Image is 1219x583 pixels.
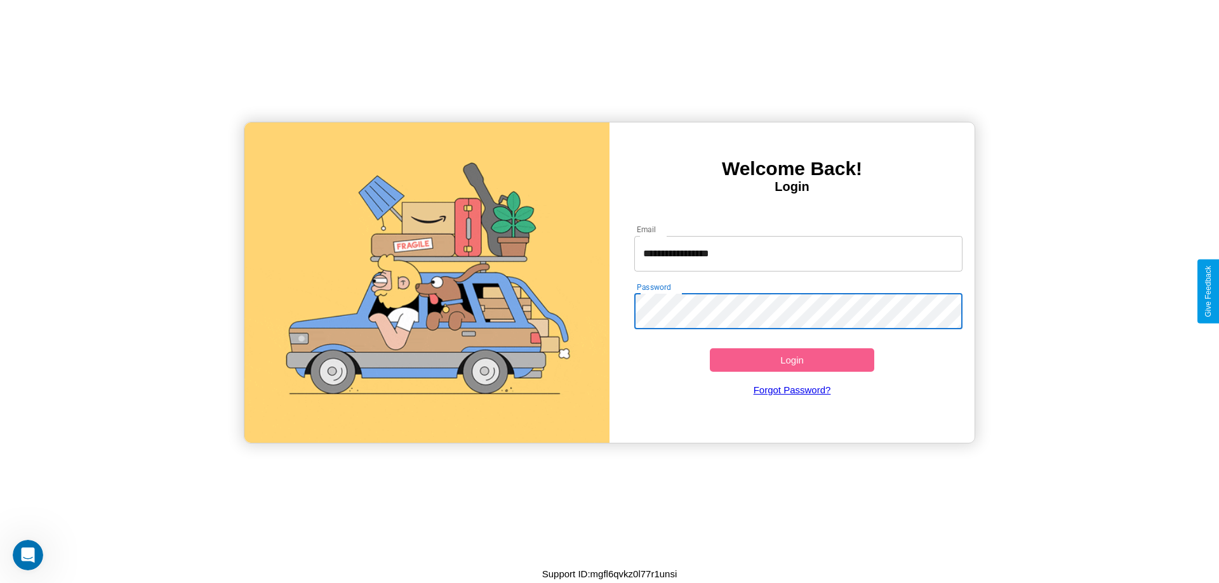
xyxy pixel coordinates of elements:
[637,282,670,292] label: Password
[637,224,656,235] label: Email
[710,348,874,372] button: Login
[628,372,957,408] a: Forgot Password?
[609,158,975,180] h3: Welcome Back!
[542,565,677,582] p: Support ID: mgfl6qvkz0l77r1unsi
[244,122,609,443] img: gif
[609,180,975,194] h4: Login
[1204,266,1213,317] div: Give Feedback
[13,540,43,570] iframe: Intercom live chat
